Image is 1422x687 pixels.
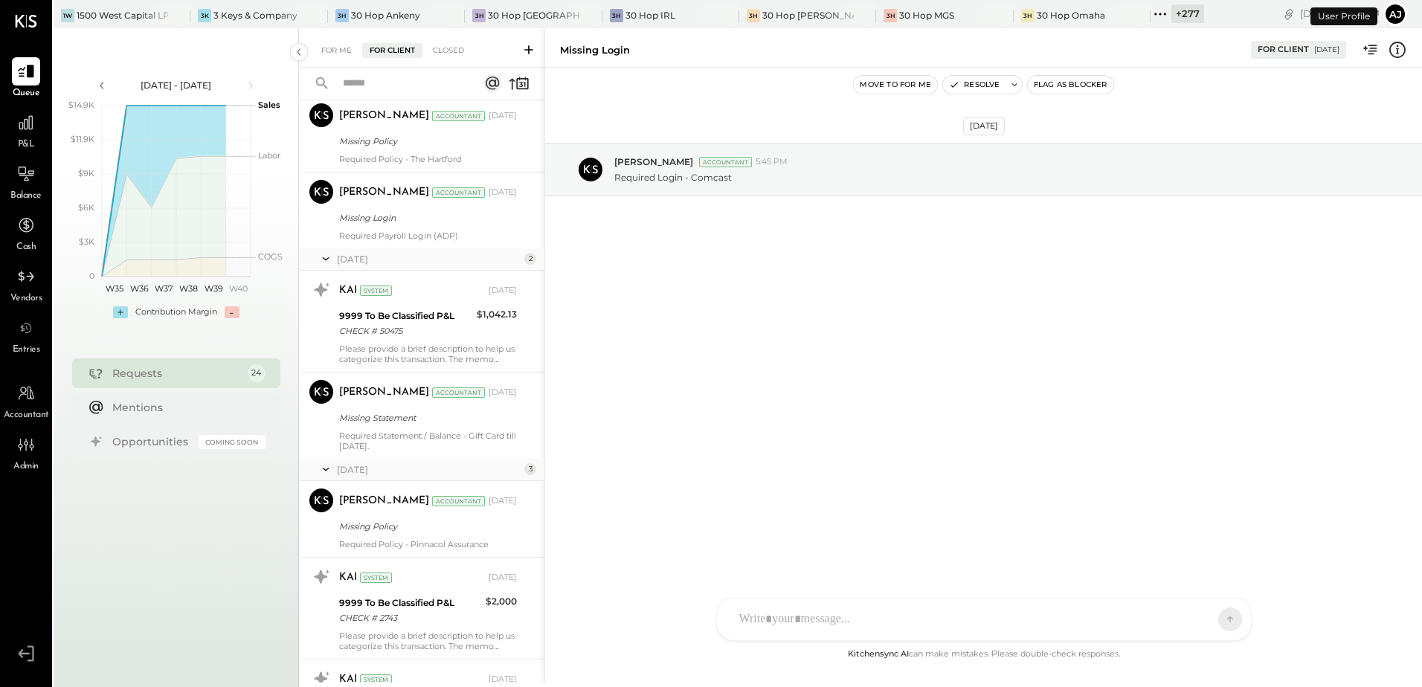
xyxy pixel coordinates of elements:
div: [PERSON_NAME] [339,185,429,200]
div: + [113,306,128,318]
a: Queue [1,57,51,100]
div: [DATE] [489,387,517,399]
div: KAI [339,570,357,585]
span: Cash [16,241,36,254]
div: Required Statement / Balance - Gift Card till [DATE]. [339,430,517,451]
div: 3 Keys & Company [213,9,297,22]
div: 2 [524,253,536,265]
span: 5:45 PM [756,156,788,168]
div: 30 Hop Ankeny [351,9,420,22]
div: - [225,306,239,318]
a: Accountant [1,379,51,422]
span: Balance [10,190,42,203]
div: 9999 To Be Classified P&L [339,596,481,610]
text: W40 [228,283,247,294]
div: Missing Statement [339,410,512,425]
span: Vendors [10,292,42,306]
div: Please provide a brief description to help us categorize this transaction. The memo might be help... [339,343,517,364]
div: User Profile [1310,7,1377,25]
div: System [360,674,392,685]
div: Missing Policy [339,134,512,149]
div: [DATE] [963,117,1005,135]
div: 3H [884,9,897,22]
span: [PERSON_NAME] [614,155,693,168]
div: Missing Policy [339,519,512,534]
text: COGS [258,251,283,262]
div: Coming Soon [199,435,266,449]
text: W39 [204,283,222,294]
div: CHECK # 50475 [339,323,472,338]
div: 3H [335,9,349,22]
button: Aj [1383,2,1407,26]
text: $14.9K [68,100,94,110]
a: Cash [1,211,51,254]
div: Accountant [432,187,485,198]
div: 3K [198,9,211,22]
div: 3H [1021,9,1035,22]
div: 30 Hop Omaha [1037,9,1105,22]
div: [DATE] [337,253,521,265]
div: [DATE] [489,285,517,297]
div: For Client [1258,44,1309,56]
div: Closed [425,43,472,58]
button: Flag as Blocker [1028,76,1113,94]
div: Accountant [432,387,485,398]
div: For Client [362,43,422,58]
div: 30 Hop [PERSON_NAME] Summit [762,9,854,22]
div: Opportunities [112,434,191,449]
div: [DATE] [489,674,517,686]
span: Admin [13,460,39,474]
text: $9K [78,168,94,178]
div: For Me [314,43,359,58]
div: [PERSON_NAME] [339,109,429,123]
a: P&L [1,109,51,152]
div: [DATE] - [DATE] [113,79,239,91]
div: 24 [248,364,266,382]
text: 0 [89,271,94,281]
div: 3H [472,9,486,22]
div: copy link [1281,6,1296,22]
a: Vendors [1,262,51,306]
text: W38 [179,283,198,294]
a: Entries [1,314,51,357]
div: [DATE] [1300,7,1380,21]
div: Mentions [112,400,258,415]
div: [DATE] [489,187,517,199]
text: W35 [105,283,123,294]
div: 30 Hop IRL [625,9,675,22]
div: CHECK # 2743 [339,610,481,625]
text: Sales [258,100,280,110]
div: 30 Hop [GEOGRAPHIC_DATA] [488,9,579,22]
a: Admin [1,430,51,474]
div: Accountant [432,111,485,121]
div: KAI [339,283,357,298]
div: 3H [747,9,760,22]
div: Missing Login [560,43,630,57]
text: Labor [258,150,280,161]
div: 30 Hop MGS [899,9,954,22]
div: Please provide a brief description to help us categorize this transaction. The memo might be help... [339,630,517,651]
div: Requests [112,366,240,381]
div: 1W [61,9,74,22]
span: Queue [13,87,40,100]
text: $11.9K [71,134,94,144]
div: Required Payroll Login (ADP) [339,230,517,241]
div: Required Policy - Pinnacol Assurance [339,539,517,549]
a: Balance [1,160,51,203]
text: W37 [155,283,173,294]
button: Resolve [943,76,1006,94]
div: [DATE] [489,110,517,122]
span: P&L [18,138,35,152]
text: $6K [78,202,94,213]
div: [PERSON_NAME] [339,494,429,509]
div: Contribution Margin [135,306,217,318]
div: KAI [339,672,357,687]
div: Missing Login [339,210,512,225]
span: Accountant [4,409,49,422]
div: 1500 West Capital LP [77,9,168,22]
div: System [360,572,392,583]
div: [PERSON_NAME] [339,385,429,400]
div: 3H [610,9,623,22]
div: System [360,286,392,296]
div: 3 [524,463,536,475]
